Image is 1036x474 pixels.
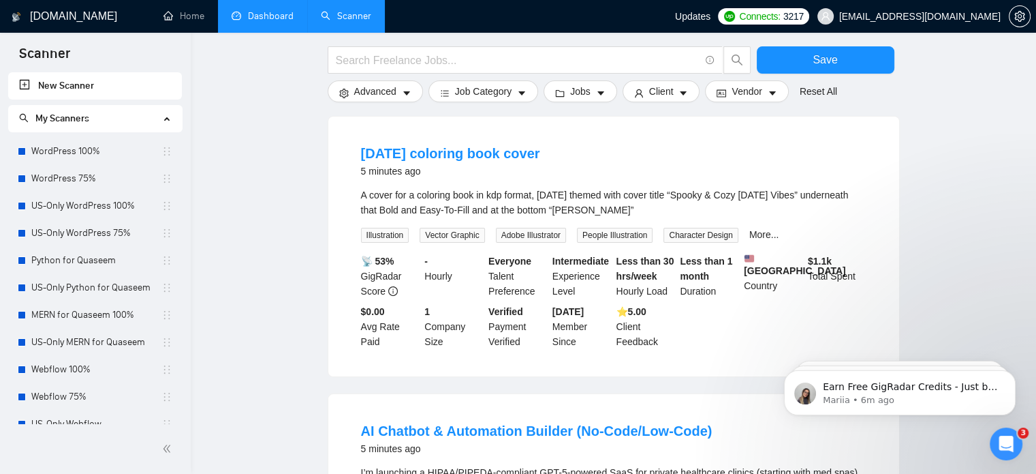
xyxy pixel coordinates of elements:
[361,188,866,218] div: A cover for a coloring book in kdp format, Halloween themed with cover title “Spooky & Cozy Hallo...
[422,254,486,299] div: Hourly
[8,329,182,356] li: US-Only MERN for Quaseem
[732,84,762,99] span: Vendor
[744,254,754,263] img: 🇺🇸
[31,247,161,274] a: Python for Quaseem
[764,342,1036,437] iframe: Intercom notifications message
[361,306,385,317] b: $0.00
[162,442,176,456] span: double-left
[424,256,428,267] b: -
[336,52,700,69] input: Search Freelance Jobs...
[388,286,398,296] span: info-circle
[614,304,678,349] div: Client Feedback
[402,88,411,98] span: caret-down
[161,337,172,348] span: holder
[12,6,21,28] img: logo
[739,9,780,24] span: Connects:
[31,329,161,356] a: US-Only MERN for Quaseem
[616,256,674,282] b: Less than 30 hrs/week
[31,192,161,220] a: US-Only WordPress 100%
[634,88,644,98] span: user
[1009,11,1031,22] a: setting
[555,88,565,98] span: folder
[428,80,538,102] button: barsJob Categorycaret-down
[163,10,204,22] a: homeHome
[488,256,531,267] b: Everyone
[358,254,422,299] div: GigRadar Score
[8,383,182,411] li: Webflow 75%
[440,88,450,98] span: bars
[663,228,738,243] span: Character Design
[361,146,540,161] a: [DATE] coloring book cover
[570,84,591,99] span: Jobs
[19,113,29,123] span: search
[31,165,161,192] a: WordPress 75%
[328,80,423,102] button: settingAdvancedcaret-down
[550,304,614,349] div: Member Since
[821,12,830,21] span: user
[361,441,712,457] div: 5 minutes ago
[31,411,161,438] a: US-Only Webflow
[358,304,422,349] div: Avg Rate Paid
[800,84,837,99] a: Reset All
[813,51,837,68] span: Save
[161,146,172,157] span: holder
[678,88,688,98] span: caret-down
[8,411,182,438] li: US-Only Webflow
[757,46,894,74] button: Save
[805,254,869,299] div: Total Spent
[614,254,678,299] div: Hourly Load
[8,247,182,274] li: Python for Quaseem
[552,306,584,317] b: [DATE]
[232,10,294,22] a: dashboardDashboard
[8,301,182,329] li: MERN for Quaseem 100%
[768,88,777,98] span: caret-down
[161,391,172,402] span: holder
[8,192,182,220] li: US-Only WordPress 100%
[488,306,523,317] b: Verified
[783,9,804,24] span: 3217
[31,356,161,383] a: Webflow 100%
[596,88,606,98] span: caret-down
[550,254,614,299] div: Experience Level
[354,84,396,99] span: Advanced
[420,228,484,243] span: Vector Graphic
[161,419,172,430] span: holder
[486,254,550,299] div: Talent Preference
[8,72,182,100] li: New Scanner
[161,255,172,266] span: holder
[31,138,161,165] a: WordPress 100%
[339,88,349,98] span: setting
[161,228,172,239] span: holder
[680,256,732,282] b: Less than 1 month
[677,254,741,299] div: Duration
[19,72,171,100] a: New Scanner
[808,256,832,267] b: $ 1.1k
[8,138,182,165] li: WordPress 100%
[649,84,674,99] span: Client
[31,220,161,247] a: US-Only WordPress 75%
[31,301,161,329] a: MERN for Quaseem 100%
[486,304,550,349] div: Payment Verified
[990,428,1022,460] iframe: Intercom live chat
[577,228,653,243] span: People Illustration
[552,256,609,267] b: Intermediate
[8,165,182,192] li: WordPress 75%
[705,80,788,102] button: idcardVendorcaret-down
[19,113,89,124] span: My Scanners
[361,228,409,243] span: Illustration
[496,228,566,243] span: Adobe Illustrator
[31,383,161,411] a: Webflow 75%
[31,274,161,301] a: US-Only Python for Quaseem
[161,310,172,321] span: holder
[321,10,371,22] a: searchScanner
[35,113,89,124] span: My Scanners
[717,88,726,98] span: idcard
[161,364,172,375] span: holder
[1009,11,1030,22] span: setting
[422,304,486,349] div: Company Size
[723,46,751,74] button: search
[706,56,715,65] span: info-circle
